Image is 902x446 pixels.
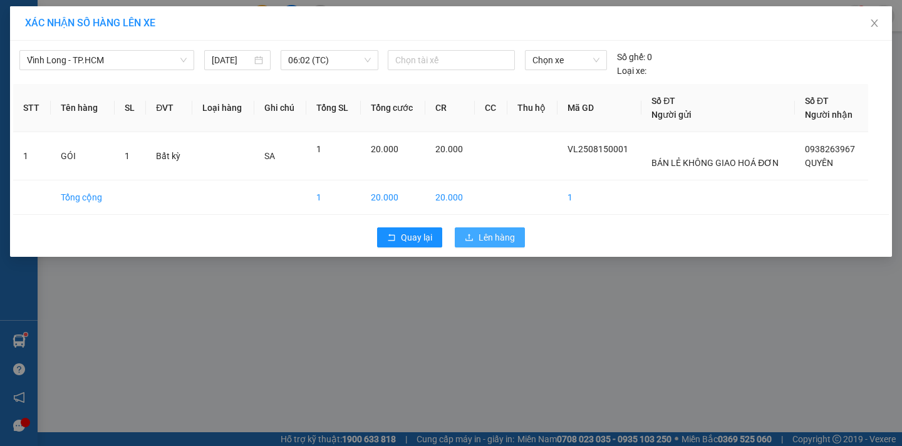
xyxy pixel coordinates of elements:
[435,144,463,154] span: 20.000
[27,51,187,70] span: Vĩnh Long - TP.HCM
[371,144,398,154] span: 20.000
[465,233,474,243] span: upload
[387,233,396,243] span: rollback
[13,132,51,180] td: 1
[306,84,360,132] th: Tổng SL
[507,84,557,132] th: Thu hộ
[617,50,652,64] div: 0
[455,227,525,247] button: uploadLên hàng
[125,151,130,161] span: 1
[532,51,599,70] span: Chọn xe
[401,231,432,244] span: Quay lại
[264,151,275,161] span: SA
[51,84,115,132] th: Tên hàng
[13,84,51,132] th: STT
[479,231,515,244] span: Lên hàng
[617,50,645,64] span: Số ghế:
[475,84,507,132] th: CC
[146,84,192,132] th: ĐVT
[254,84,306,132] th: Ghi chú
[805,110,853,120] span: Người nhận
[869,18,879,28] span: close
[857,6,892,41] button: Close
[425,180,475,215] td: 20.000
[805,144,855,154] span: 0938263967
[805,96,829,106] span: Số ĐT
[557,84,641,132] th: Mã GD
[568,144,628,154] span: VL2508150001
[306,180,360,215] td: 1
[377,227,442,247] button: rollbackQuay lại
[617,64,646,78] span: Loại xe:
[212,53,252,67] input: 15/08/2025
[805,158,833,168] span: QUYÊN
[51,180,115,215] td: Tổng cộng
[651,158,779,168] span: BÁN LẺ KHÔNG GIAO HOÁ ĐƠN
[316,144,321,154] span: 1
[651,96,675,106] span: Số ĐT
[25,17,155,29] span: XÁC NHẬN SỐ HÀNG LÊN XE
[425,84,475,132] th: CR
[361,180,425,215] td: 20.000
[288,51,371,70] span: 06:02 (TC)
[146,132,192,180] td: Bất kỳ
[361,84,425,132] th: Tổng cước
[192,84,254,132] th: Loại hàng
[115,84,146,132] th: SL
[51,132,115,180] td: GÓI
[557,180,641,215] td: 1
[651,110,692,120] span: Người gửi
